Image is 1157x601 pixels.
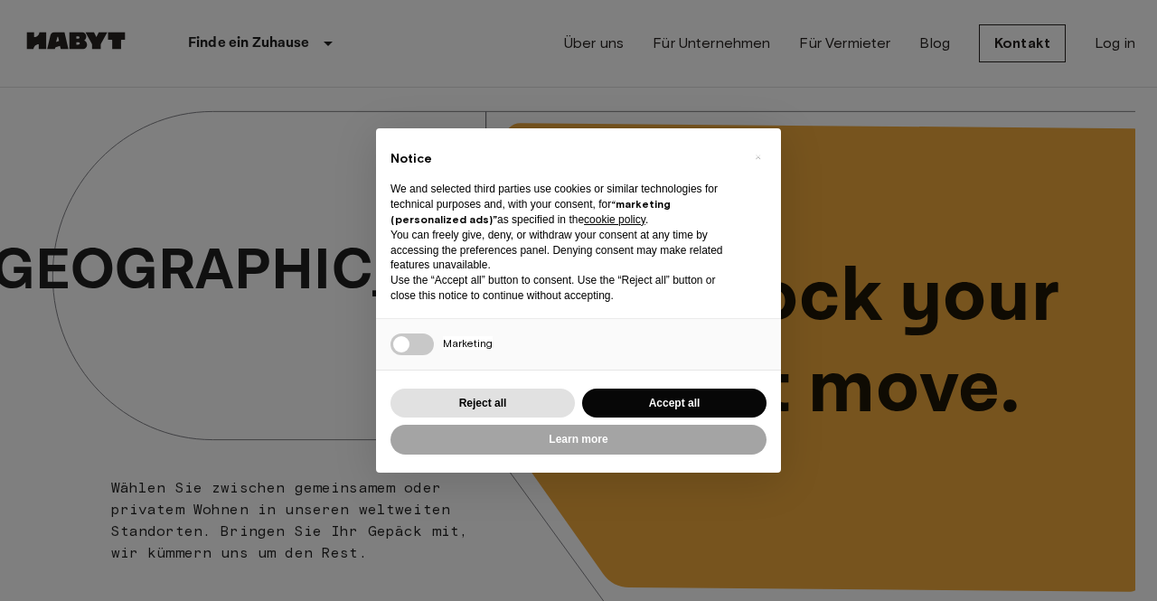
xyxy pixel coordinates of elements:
p: We and selected third parties use cookies or similar technologies for technical purposes and, wit... [390,182,738,227]
button: Close this notice [743,143,772,172]
h2: Notice [390,150,738,168]
span: Marketing [443,336,493,350]
a: cookie policy [584,213,645,226]
button: Reject all [390,389,575,418]
strong: “marketing (personalized ads)” [390,197,671,226]
p: You can freely give, deny, or withdraw your consent at any time by accessing the preferences pane... [390,228,738,273]
button: Accept all [582,389,767,418]
button: Learn more [390,425,767,455]
span: × [755,146,761,168]
p: Use the “Accept all” button to consent. Use the “Reject all” button or close this notice to conti... [390,273,738,304]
